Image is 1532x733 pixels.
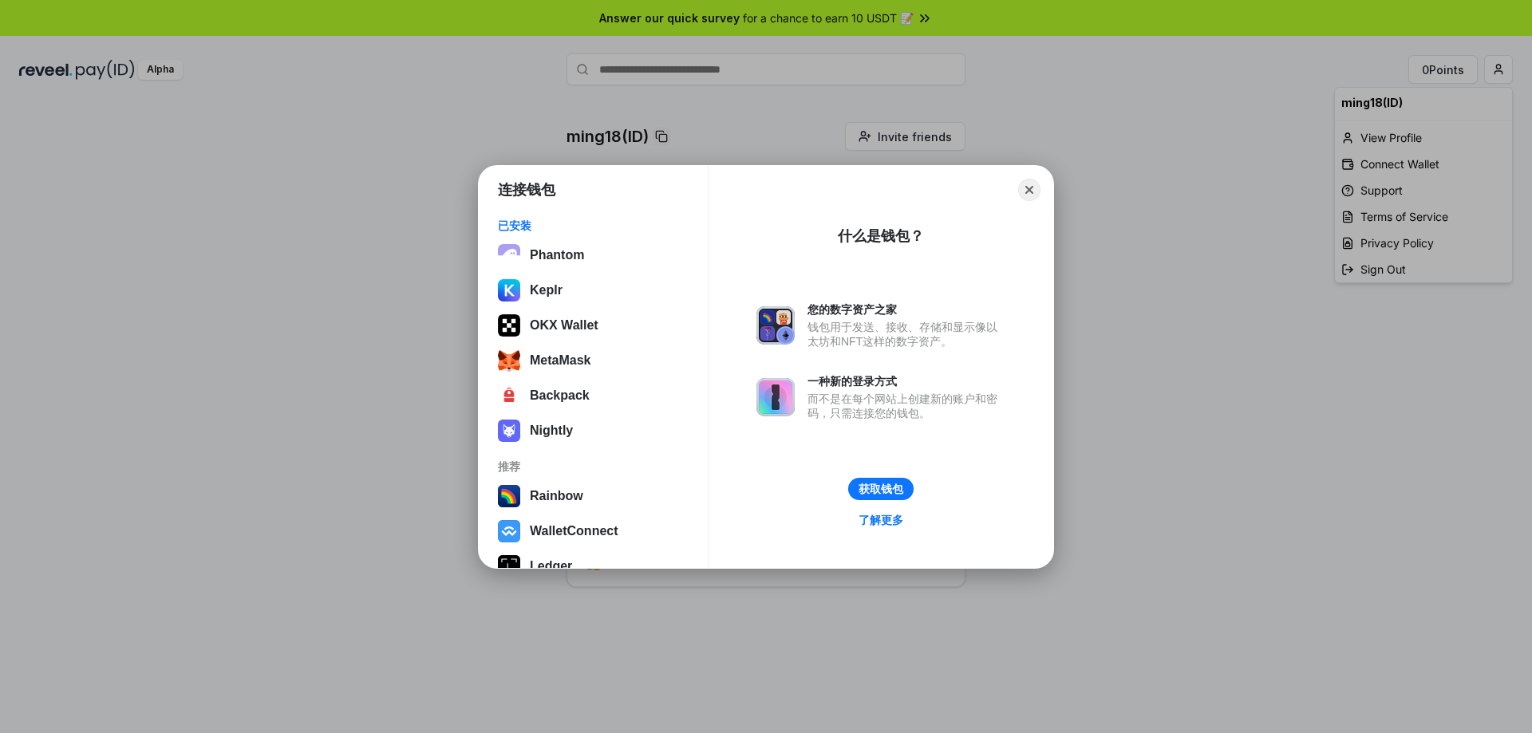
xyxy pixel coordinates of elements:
div: Keplr [530,283,563,298]
img: 5VZ71FV6L7PA3gg3tXrdQ+DgLhC+75Wq3no69P3MC0NFQpx2lL04Ql9gHK1bRDjsSBIvScBnDTk1WrlGIZBorIDEYJj+rhdgn... [498,314,520,337]
div: Rainbow [530,489,583,503]
h1: 连接钱包 [498,180,555,199]
div: 一种新的登录方式 [807,374,1005,388]
img: svg+xml,%3Csvg%20xmlns%3D%22http%3A%2F%2Fwww.w3.org%2F2000%2Fsvg%22%20fill%3D%22none%22%20viewBox... [756,306,795,345]
img: svg+xml,%3Csvg%20xmlns%3D%22http%3A%2F%2Fwww.w3.org%2F2000%2Fsvg%22%20fill%3D%22none%22%20viewBox... [756,378,795,416]
div: Nightly [530,424,573,438]
div: 您的数字资产之家 [807,302,1005,317]
button: Phantom [493,239,693,271]
div: 钱包用于发送、接收、存储和显示像以太坊和NFT这样的数字资产。 [807,320,1005,349]
div: 而不是在每个网站上创建新的账户和密码，只需连接您的钱包。 [807,392,1005,420]
img: 4BxBxKvl5W07cAAAAASUVORK5CYII= [498,384,520,407]
img: svg+xml,%3Csvg%20xmlns%3D%22http%3A%2F%2Fwww.w3.org%2F2000%2Fsvg%22%20width%3D%2228%22%20height%3... [498,555,520,577]
button: Rainbow [493,480,693,512]
button: MetaMask [493,345,693,376]
button: WalletConnect [493,515,693,547]
div: 获取钱包 [859,482,903,496]
button: OKX Wallet [493,309,693,341]
img: svg+xml,%3Csvg%20width%3D%2228%22%20height%3D%2228%22%20viewBox%3D%220%200%2028%2028%22%20fill%3D... [498,520,520,542]
div: 推荐 [498,459,689,474]
img: ByMCUfJCc2WaAAAAAElFTkSuQmCC [498,279,520,301]
button: 获取钱包 [848,478,914,500]
div: 已安装 [498,219,689,233]
div: Ledger [530,559,572,573]
img: svg+xml;base64,PD94bWwgdmVyc2lvbj0iMS4wIiBlbmNvZGluZz0idXRmLTgiPz4NCjwhLS0gR2VuZXJhdG9yOiBBZG9iZS... [498,420,520,442]
div: MetaMask [530,353,590,368]
button: Ledger [493,550,693,582]
button: Close [1018,179,1040,201]
div: 了解更多 [859,513,903,527]
div: Backpack [530,388,590,403]
button: Backpack [493,380,693,412]
img: svg+xml,%3Csvg%20width%3D%22120%22%20height%3D%22120%22%20viewBox%3D%220%200%20120%20120%22%20fil... [498,485,520,507]
div: WalletConnect [530,524,618,538]
div: OKX Wallet [530,318,598,333]
img: epq2vO3P5aLWl15yRS7Q49p1fHTx2Sgh99jU3kfXv7cnPATIVQHAx5oQs66JWv3SWEjHOsb3kKgmE5WNBxBId7C8gm8wEgOvz... [498,244,520,266]
img: svg+xml;base64,PHN2ZyB3aWR0aD0iMzUiIGhlaWdodD0iMzQiIHZpZXdCb3g9IjAgMCAzNSAzNCIgZmlsbD0ibm9uZSIgeG... [498,349,520,372]
button: Keplr [493,274,693,306]
button: Nightly [493,415,693,447]
div: Phantom [530,248,584,262]
a: 了解更多 [849,510,913,530]
div: 什么是钱包？ [838,227,924,246]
